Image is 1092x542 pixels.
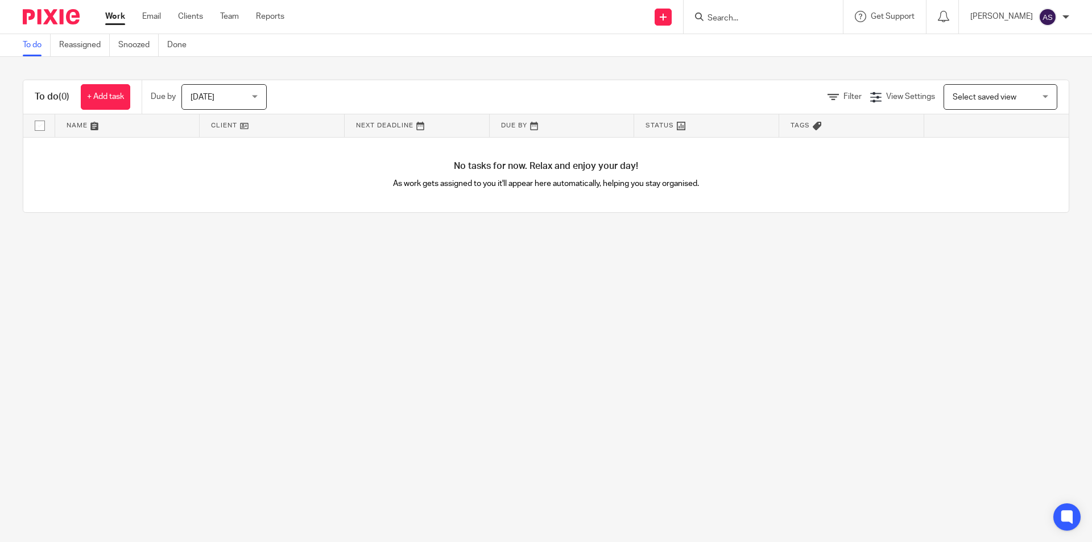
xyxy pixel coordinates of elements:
[953,93,1016,101] span: Select saved view
[23,34,51,56] a: To do
[167,34,195,56] a: Done
[871,13,915,20] span: Get Support
[1039,8,1057,26] img: svg%3E
[285,178,808,189] p: As work gets assigned to you it'll appear here automatically, helping you stay organised.
[220,11,239,22] a: Team
[178,11,203,22] a: Clients
[706,14,809,24] input: Search
[843,93,862,101] span: Filter
[81,84,130,110] a: + Add task
[191,93,214,101] span: [DATE]
[791,122,810,129] span: Tags
[886,93,935,101] span: View Settings
[35,91,69,103] h1: To do
[23,9,80,24] img: Pixie
[59,34,110,56] a: Reassigned
[256,11,284,22] a: Reports
[59,92,69,101] span: (0)
[23,160,1069,172] h4: No tasks for now. Relax and enjoy your day!
[970,11,1033,22] p: [PERSON_NAME]
[142,11,161,22] a: Email
[151,91,176,102] p: Due by
[105,11,125,22] a: Work
[118,34,159,56] a: Snoozed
